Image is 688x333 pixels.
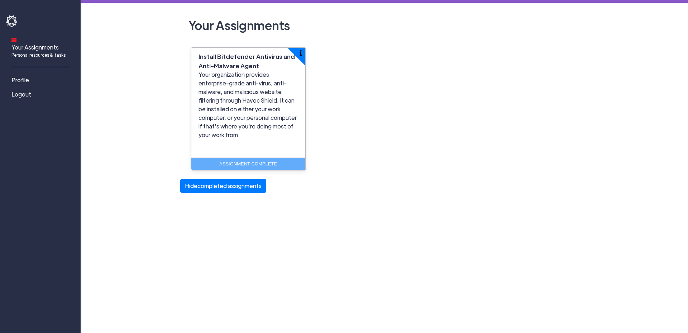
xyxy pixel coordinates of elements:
[11,37,16,42] img: dashboard-icon.svg
[300,50,302,56] img: info-icon.svg
[11,76,29,84] span: Profile
[6,87,77,102] a: Logout
[6,33,77,61] a: Your AssignmentsPersonal resources & tasks
[11,52,66,58] span: Personal resources & tasks
[199,52,295,70] span: Install Bitdefender Antivirus and Anti-Malware Agent
[199,70,298,139] p: Your organization provides enterprise-grade anti-virus, anti-malware, and malicious website filte...
[11,90,31,99] span: Logout
[180,179,266,193] button: Hidecompleted assignments
[6,73,77,87] a: Profile
[6,15,19,27] img: havoc-shield-logo-white.png
[11,43,66,58] span: Your Assignments
[186,14,583,36] h2: Your Assignments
